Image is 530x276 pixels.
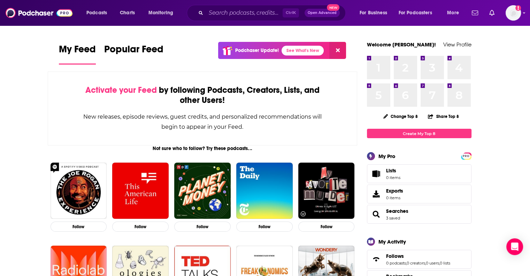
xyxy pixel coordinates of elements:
[367,41,436,48] a: Welcome [PERSON_NAME]!
[425,261,426,266] span: ,
[428,110,459,123] button: Share Top 8
[174,222,231,232] button: Follow
[506,5,521,21] button: Show profile menu
[298,222,355,232] button: Follow
[115,7,139,18] a: Charts
[236,163,293,219] img: The Daily
[83,85,322,105] div: by following Podcasts, Creators, Lists, and other Users!
[506,5,521,21] img: User Profile
[83,112,322,132] div: New releases, episode reviews, guest credits, and personalized recommendations will begin to appe...
[369,209,383,219] a: Searches
[59,43,96,65] a: My Feed
[193,5,352,21] div: Search podcasts, credits, & more...
[367,185,471,203] a: Exports
[442,7,468,18] button: open menu
[469,7,481,19] a: Show notifications dropdown
[439,261,440,266] span: ,
[462,154,470,159] span: PRO
[486,7,497,19] a: Show notifications dropdown
[378,153,395,159] div: My Pro
[120,8,135,18] span: Charts
[399,8,432,18] span: For Podcasters
[386,253,450,259] a: Follows
[386,216,400,221] a: 3 saved
[59,43,96,59] span: My Feed
[104,43,163,65] a: Popular Feed
[386,208,408,214] a: Searches
[406,261,407,266] span: ,
[447,8,459,18] span: More
[386,261,406,266] a: 0 podcasts
[426,261,439,266] a: 0 users
[206,7,283,18] input: Search podcasts, credits, & more...
[308,11,337,15] span: Open Advanced
[85,85,157,95] span: Activate your Feed
[386,188,403,194] span: Exports
[440,261,450,266] a: 0 lists
[327,4,339,11] span: New
[386,175,400,180] span: 0 items
[298,163,355,219] img: My Favorite Murder with Karen Kilgariff and Georgia Hardstark
[104,43,163,59] span: Popular Feed
[367,205,471,224] span: Searches
[82,7,116,18] button: open menu
[112,222,169,232] button: Follow
[386,253,404,259] span: Follows
[51,222,107,232] button: Follow
[367,164,471,183] a: Lists
[283,8,299,17] span: Ctrl K
[6,6,72,20] img: Podchaser - Follow, Share and Rate Podcasts
[235,47,279,53] p: Podchaser Update!
[407,261,425,266] a: 0 creators
[86,8,107,18] span: Podcasts
[462,153,470,158] a: PRO
[236,222,293,232] button: Follow
[148,8,173,18] span: Monitoring
[282,46,324,55] a: See What's New
[379,112,422,121] button: Change Top 8
[443,41,471,48] a: View Profile
[378,238,406,245] div: My Activity
[305,9,340,17] button: Open AdvancedNew
[386,167,396,174] span: Lists
[144,7,182,18] button: open menu
[369,189,383,199] span: Exports
[386,167,400,174] span: Lists
[355,7,396,18] button: open menu
[51,163,107,219] img: The Joe Rogan Experience
[48,146,358,151] div: Not sure who to follow? Try these podcasts...
[506,5,521,21] span: Logged in as ktiffey
[112,163,169,219] img: This American Life
[174,163,231,219] img: Planet Money
[386,195,403,200] span: 0 items
[394,7,442,18] button: open menu
[369,169,383,179] span: Lists
[506,238,523,255] div: Open Intercom Messenger
[515,5,521,11] svg: Add a profile image
[367,129,471,138] a: Create My Top 8
[369,254,383,264] a: Follows
[360,8,387,18] span: For Business
[367,250,471,269] span: Follows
